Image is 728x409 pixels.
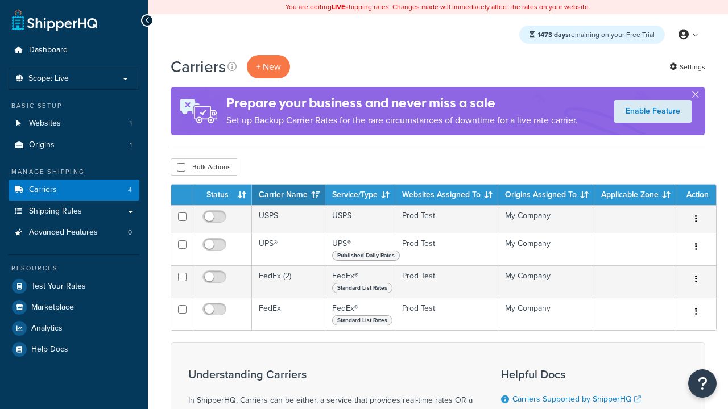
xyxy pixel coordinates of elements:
span: 4 [128,185,132,195]
span: Analytics [31,324,63,333]
h4: Prepare your business and never miss a sale [226,94,578,112]
div: Resources [9,264,139,273]
td: FedEx (2) [252,265,325,298]
td: My Company [498,298,594,330]
b: LIVE [332,2,345,12]
td: UPS® [325,233,395,265]
div: remaining on your Free Trial [519,26,665,44]
img: ad-rules-rateshop-fe6ec290ccb7230408bd80ed9643f0289d75e0ffd9eb532fc0e269fcd187b520.png [171,87,226,135]
h3: Helpful Docs [501,368,650,381]
td: My Company [498,233,594,265]
span: 1 [130,140,132,150]
td: Prod Test [395,205,498,233]
span: Help Docs [31,345,68,354]
td: Prod Test [395,298,498,330]
span: Origins [29,140,55,150]
th: Websites Assigned To: activate to sort column ascending [395,185,498,205]
h1: Carriers [171,56,226,78]
td: FedEx® [325,265,395,298]
td: FedEx® [325,298,395,330]
a: Marketplace [9,297,139,318]
a: Advanced Features 0 [9,222,139,243]
a: Enable Feature [614,100,692,123]
span: 0 [128,228,132,237]
span: Dashboard [29,45,68,55]
a: ShipperHQ Home [12,9,97,31]
li: Carriers [9,180,139,201]
div: Basic Setup [9,101,139,111]
span: Websites [29,119,61,128]
button: + New [247,55,290,78]
a: Origins 1 [9,135,139,156]
span: Scope: Live [28,74,69,84]
li: Origins [9,135,139,156]
span: Advanced Features [29,228,98,237]
a: Settings [669,59,705,75]
button: Open Resource Center [688,369,717,398]
button: Bulk Actions [171,158,237,176]
th: Applicable Zone: activate to sort column ascending [594,185,676,205]
th: Status: activate to sort column ascending [193,185,252,205]
h3: Understanding Carriers [188,368,473,381]
a: Help Docs [9,339,139,360]
th: Service/Type: activate to sort column ascending [325,185,395,205]
li: Websites [9,113,139,134]
td: FedEx [252,298,325,330]
li: Advanced Features [9,222,139,243]
span: Published Daily Rates [332,251,400,261]
th: Origins Assigned To: activate to sort column ascending [498,185,594,205]
td: My Company [498,265,594,298]
a: Websites 1 [9,113,139,134]
td: My Company [498,205,594,233]
a: Dashboard [9,40,139,61]
td: USPS [252,205,325,233]
td: USPS [325,205,395,233]
td: UPS® [252,233,325,265]
strong: 1473 days [537,30,569,40]
span: 1 [130,119,132,128]
span: Standard List Rates [332,315,392,325]
span: Test Your Rates [31,282,86,291]
span: Carriers [29,185,57,195]
a: Carriers Supported by ShipperHQ [512,393,641,405]
span: Standard List Rates [332,283,392,293]
td: Prod Test [395,265,498,298]
a: Carriers 4 [9,180,139,201]
div: Manage Shipping [9,167,139,177]
span: Shipping Rules [29,207,82,216]
a: Analytics [9,318,139,339]
th: Carrier Name: activate to sort column ascending [252,185,325,205]
th: Action [676,185,716,205]
a: Test Your Rates [9,276,139,297]
td: Prod Test [395,233,498,265]
p: Set up Backup Carrier Rates for the rare circumstances of downtime for a live rate carrier. [226,112,578,128]
span: Marketplace [31,303,74,312]
a: Shipping Rules [9,201,139,222]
